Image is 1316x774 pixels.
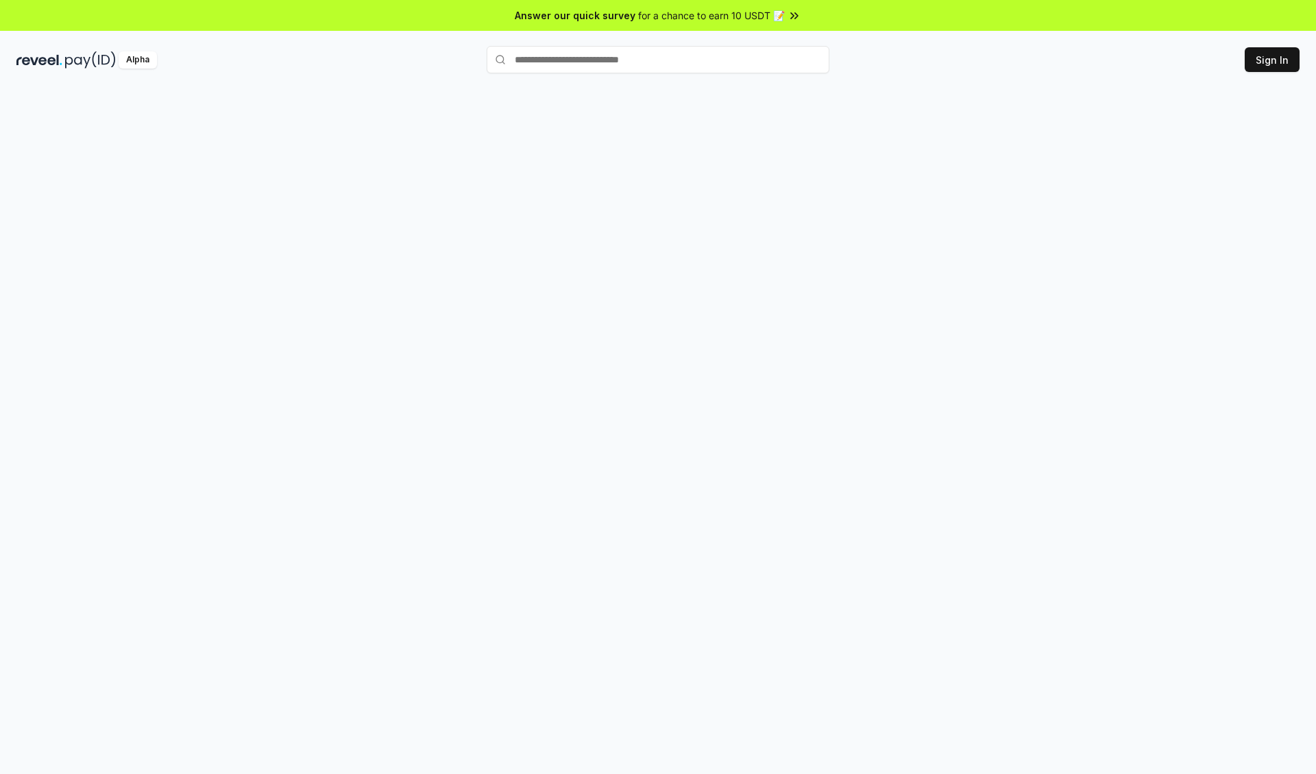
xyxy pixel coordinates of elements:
button: Sign In [1245,47,1300,72]
span: Answer our quick survey [515,8,635,23]
img: pay_id [65,51,116,69]
img: reveel_dark [16,51,62,69]
div: Alpha [119,51,157,69]
span: for a chance to earn 10 USDT 📝 [638,8,785,23]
